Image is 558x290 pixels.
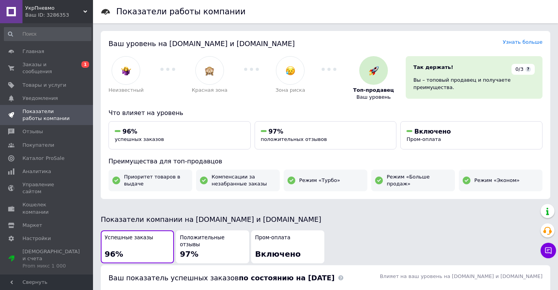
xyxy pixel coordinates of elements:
span: Режим «Турбо» [299,177,340,184]
span: Успешные заказы [105,234,153,242]
button: Чат с покупателем [541,243,556,258]
span: Зона риска [276,87,305,94]
span: 96% [122,128,137,135]
span: Отзывы [22,128,43,135]
span: Показатели компании на [DOMAIN_NAME] и [DOMAIN_NAME] [101,215,321,223]
span: Неизвестный [108,87,144,94]
span: Так держать! [413,64,453,70]
span: Преимущества для топ-продавцов [108,158,222,165]
span: Каталог ProSale [22,155,64,162]
span: Компенсации за незабранные заказы [212,173,276,187]
button: Пром-оплатаВключено [251,230,324,263]
img: :see_no_evil: [205,66,214,76]
span: Заказы и сообщения [22,61,72,75]
button: 97%положительных отзывов [255,121,397,149]
span: Настройки [22,235,51,242]
span: Ваш уровень [356,94,391,101]
span: Покупатели [22,142,54,149]
div: Вы – топовый продавец и получаете преимущества. [413,77,535,91]
span: Режим «Больше продаж» [387,173,451,187]
button: 96%успешных заказов [108,121,251,149]
b: по состоянию на [DATE] [239,274,334,282]
input: Поиск [4,27,91,41]
span: 97% [180,249,198,259]
span: Главная [22,48,44,55]
span: Товары и услуги [22,82,66,89]
span: Кошелек компании [22,201,72,215]
button: Успешные заказы96% [101,230,174,263]
img: :disappointed_relieved: [286,66,295,76]
span: Режим «Эконом» [474,177,520,184]
img: :woman-shrugging: [121,66,131,76]
span: Включено [414,128,451,135]
button: ВключеноПром-оплата [400,121,542,149]
div: Ваш ID: 3286353 [25,12,93,19]
div: 0/3 [511,64,535,75]
span: положительных отзывов [261,136,327,142]
span: Управление сайтом [22,181,72,195]
a: Узнать больше [503,39,542,45]
span: Включено [255,249,301,259]
span: УкрПневмо [25,5,83,12]
span: Аналитика [22,168,51,175]
span: 97% [269,128,283,135]
span: Влияет на ваш уровень на [DOMAIN_NAME] и [DOMAIN_NAME] [380,273,542,279]
span: Ваш показатель успешных заказов [108,274,334,282]
span: Приоритет товаров в выдаче [124,173,188,187]
span: Ваш уровень на [DOMAIN_NAME] и [DOMAIN_NAME] [108,39,295,48]
span: Топ-продавец [353,87,394,94]
span: ? [525,67,531,72]
span: Маркет [22,222,42,229]
h1: Показатели работы компании [116,7,246,16]
img: :rocket: [369,66,379,76]
span: успешных заказов [115,136,164,142]
span: Показатели работы компании [22,108,72,122]
span: Красная зона [192,87,227,94]
span: 96% [105,249,123,259]
span: Уведомления [22,95,58,102]
span: Пром-оплата [406,136,441,142]
span: [DEMOGRAPHIC_DATA] и счета [22,248,80,269]
span: 1 [81,61,89,68]
span: Пром-оплата [255,234,290,242]
span: Положительные отзывы [180,234,245,249]
div: Prom микс 1 000 [22,263,80,269]
button: Положительные отзывы97% [176,230,249,263]
span: Что влияет на уровень [108,109,183,117]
